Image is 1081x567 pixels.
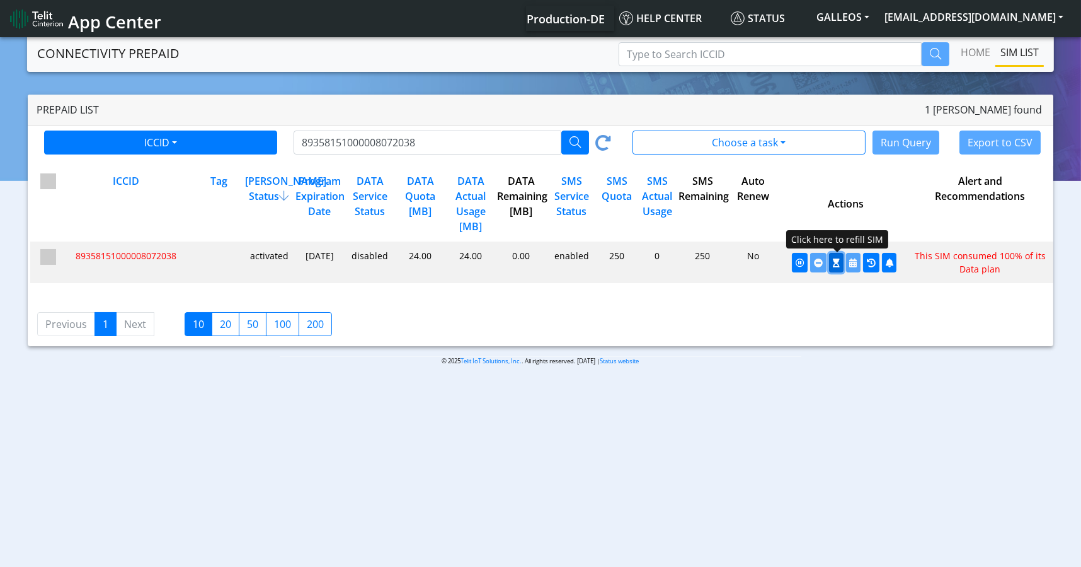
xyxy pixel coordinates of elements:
[619,42,922,66] input: Type to Search ICCID
[786,230,888,248] div: Click here to refill SIM
[94,312,117,336] a: 1
[545,173,595,234] div: SMS Service Status
[76,250,176,262] span: 89358151000008072038
[956,40,995,65] a: Home
[636,249,676,276] div: 0
[293,249,343,276] div: [DATE]
[614,6,726,31] a: Help center
[444,249,495,276] div: 24.00
[394,173,444,234] div: DATA Quota [MB]
[777,173,911,234] div: Actions
[495,249,545,276] div: 0.00
[37,41,180,66] a: CONNECTIVITY PREPAID
[676,249,726,276] div: 250
[619,11,633,25] img: knowledge.svg
[185,312,212,336] label: 10
[726,6,809,31] a: Status
[912,249,1046,276] div: This SIM consumed 100% of its Data plan
[10,5,159,32] a: App Center
[444,173,495,234] div: DATA Actual Usage [MB]
[266,312,299,336] label: 100
[243,173,293,234] div: [PERSON_NAME] Status
[726,173,777,234] div: Auto Renew
[239,312,266,336] label: 50
[959,131,1041,155] button: Export to CSV
[877,6,1071,28] button: [EMAIL_ADDRESS][DOMAIN_NAME]
[809,6,877,28] button: GALLEOS
[726,249,777,276] div: No
[212,312,239,336] label: 20
[912,173,1046,234] div: Alert and Recommendations
[872,131,939,155] button: Run Query
[600,357,639,365] a: Status website
[995,40,1044,65] a: SIM LIST
[37,103,99,117] span: Prepaid List
[299,312,332,336] label: 200
[595,173,636,234] div: SMS Quota
[619,11,702,25] span: Help center
[636,173,676,234] div: SMS Actual Usage
[44,131,277,155] button: ICCID
[343,173,394,234] div: DATA Service Status
[925,102,1042,117] span: 1 [PERSON_NAME] found
[343,249,394,276] div: disabled
[461,357,522,365] a: Telit IoT Solutions, Inc.
[495,173,545,234] div: DATA Remaining [MB]
[280,356,801,366] p: © 2025 . All rights reserved. [DATE] |
[527,11,605,26] span: Production-DE
[68,10,161,33] span: App Center
[394,249,444,276] div: 24.00
[595,249,636,276] div: 250
[293,173,343,234] div: Program Expiration Date
[632,131,866,155] button: Choose a task
[192,173,243,234] div: Tag
[10,9,63,29] img: logo-telit-cinterion-gw-new.png
[243,249,293,276] div: activated
[545,249,595,276] div: enabled
[731,11,785,25] span: Status
[58,173,192,234] div: ICCID
[294,131,561,155] input: Type to Search ICCID/Tag
[526,6,604,31] a: Your current platform instance
[676,173,726,234] div: SMS Remaining
[731,11,745,25] img: status.svg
